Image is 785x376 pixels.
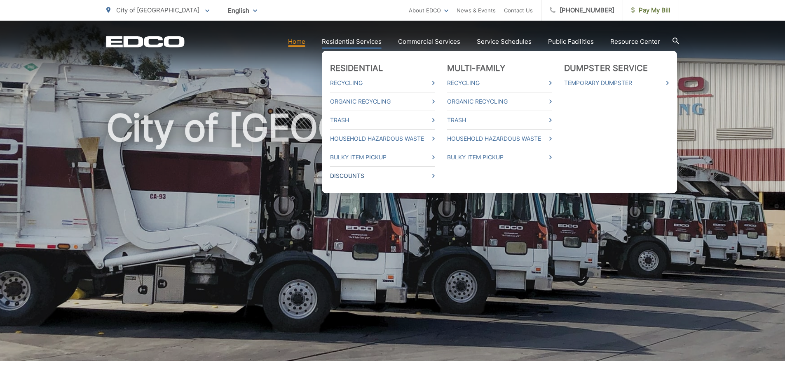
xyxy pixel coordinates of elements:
[447,134,552,144] a: Household Hazardous Waste
[477,37,532,47] a: Service Schedules
[322,37,382,47] a: Residential Services
[447,63,505,73] a: Multi-Family
[330,171,435,181] a: Discounts
[447,78,552,88] a: Recycling
[330,152,435,162] a: Bulky Item Pickup
[564,63,648,73] a: Dumpster Service
[106,107,679,369] h1: City of [GEOGRAPHIC_DATA]
[548,37,594,47] a: Public Facilities
[116,6,199,14] span: City of [GEOGRAPHIC_DATA]
[631,5,670,15] span: Pay My Bill
[457,5,496,15] a: News & Events
[504,5,533,15] a: Contact Us
[610,37,660,47] a: Resource Center
[447,152,552,162] a: Bulky Item Pickup
[106,36,185,47] a: EDCD logo. Return to the homepage.
[564,78,669,88] a: Temporary Dumpster
[409,5,448,15] a: About EDCO
[330,97,435,106] a: Organic Recycling
[447,115,552,125] a: Trash
[222,3,263,18] span: English
[330,134,435,144] a: Household Hazardous Waste
[330,78,435,88] a: Recycling
[330,63,383,73] a: Residential
[447,97,552,106] a: Organic Recycling
[330,115,435,125] a: Trash
[288,37,305,47] a: Home
[398,37,460,47] a: Commercial Services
